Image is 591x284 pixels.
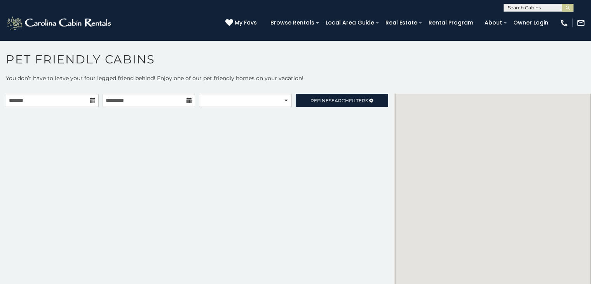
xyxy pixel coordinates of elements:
[322,17,378,29] a: Local Area Guide
[225,19,259,27] a: My Favs
[235,19,257,27] span: My Favs
[296,94,389,107] a: RefineSearchFilters
[560,19,568,27] img: phone-regular-white.png
[329,98,349,103] span: Search
[425,17,477,29] a: Rental Program
[577,19,585,27] img: mail-regular-white.png
[310,98,368,103] span: Refine Filters
[267,17,318,29] a: Browse Rentals
[382,17,421,29] a: Real Estate
[509,17,552,29] a: Owner Login
[481,17,506,29] a: About
[6,15,113,31] img: White-1-2.png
